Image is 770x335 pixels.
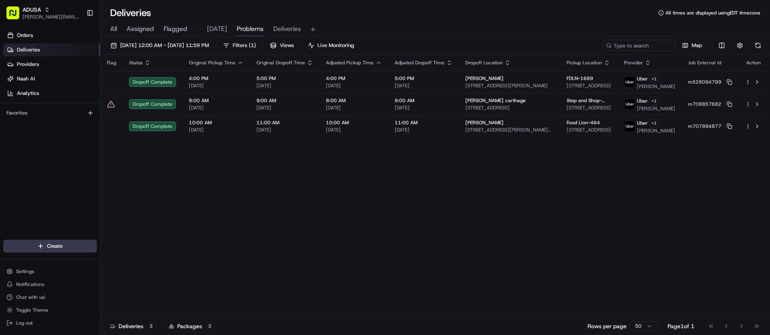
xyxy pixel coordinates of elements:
[256,60,305,66] span: Original Dropoff Time
[637,83,675,90] span: [PERSON_NAME]
[189,105,244,111] span: [DATE]
[189,97,244,104] span: 8:00 AM
[649,74,659,83] button: +1
[3,304,97,316] button: Toggle Theme
[649,119,659,127] button: +1
[692,42,702,49] span: Map
[668,322,694,330] div: Page 1 of 1
[3,43,100,56] a: Deliveries
[169,322,214,330] div: Packages
[567,127,611,133] span: [STREET_ADDRESS]
[678,40,706,51] button: Map
[17,90,39,97] span: Analytics
[110,24,117,34] span: All
[637,98,648,104] span: Uber
[317,42,354,49] span: Live Monitoring
[129,60,143,66] span: Status
[189,119,244,126] span: 10:00 AM
[237,24,264,34] span: Problems
[326,105,382,111] span: [DATE]
[189,60,236,66] span: Original Pickup Time
[110,322,156,330] div: Deliveries
[567,75,593,82] span: FDLN-1689
[567,119,600,126] span: Food Lion-464
[3,72,100,85] a: Nash AI
[219,40,260,51] button: Filters(1)
[688,123,732,129] button: m707894877
[16,281,44,288] span: Notifications
[465,82,554,89] span: [STREET_ADDRESS][PERSON_NAME]
[395,127,453,133] span: [DATE]
[688,101,732,107] button: m708857682
[688,123,721,129] span: m707894877
[16,320,33,326] span: Log out
[567,82,611,89] span: [STREET_ADDRESS]
[688,79,732,85] button: m528094799
[3,3,83,23] button: ADUSA[PERSON_NAME][EMAIL_ADDRESS][PERSON_NAME][DOMAIN_NAME]
[465,97,526,104] span: [PERSON_NAME] carthage
[280,42,294,49] span: Views
[23,6,41,14] button: ADUSA
[107,60,116,66] span: Flag
[233,42,256,49] span: Filters
[249,42,256,49] span: ( 1 )
[273,24,301,34] span: Deliveries
[465,75,504,82] span: [PERSON_NAME]
[625,121,635,132] img: profile_uber_ahold_partner.png
[465,105,554,111] span: [STREET_ADDRESS]
[625,99,635,109] img: profile_uber_ahold_partner.png
[205,323,214,330] div: 3
[326,75,382,82] span: 4:00 PM
[17,46,40,53] span: Deliveries
[147,323,156,330] div: 3
[256,119,313,126] span: 11:00 AM
[189,75,244,82] span: 4:00 PM
[603,40,675,51] input: Type to search
[326,127,382,133] span: [DATE]
[395,105,453,111] span: [DATE]
[745,60,762,66] div: Action
[3,240,97,253] button: Create
[256,105,313,111] span: [DATE]
[688,60,721,66] span: Job External Id
[256,75,313,82] span: 5:00 PM
[127,24,154,34] span: Assigned
[326,60,374,66] span: Adjusted Pickup Time
[110,6,151,19] h1: Deliveries
[3,107,97,119] div: Favorites
[304,40,358,51] button: Live Monitoring
[17,75,35,82] span: Nash AI
[47,243,63,250] span: Create
[649,97,659,105] button: +1
[637,105,675,112] span: [PERSON_NAME]
[3,317,97,329] button: Log out
[752,40,764,51] button: Refresh
[688,101,721,107] span: m708857682
[637,76,648,82] span: Uber
[266,40,297,51] button: Views
[3,58,100,71] a: Providers
[3,29,100,42] a: Orders
[326,97,382,104] span: 8:00 AM
[688,79,721,85] span: m528094799
[3,266,97,277] button: Settings
[465,127,554,133] span: [STREET_ADDRESS][PERSON_NAME][PERSON_NAME]
[395,119,453,126] span: 11:00 AM
[189,127,244,133] span: [DATE]
[164,24,187,34] span: Flagged
[207,24,227,34] span: [DATE]
[120,42,209,49] span: [DATE] 12:00 AM - [DATE] 11:59 PM
[624,60,643,66] span: Provider
[465,60,503,66] span: Dropoff Location
[23,14,80,20] button: [PERSON_NAME][EMAIL_ADDRESS][PERSON_NAME][DOMAIN_NAME]
[17,32,33,39] span: Orders
[567,97,611,104] span: Stop and Shop-823
[256,127,313,133] span: [DATE]
[637,120,648,126] span: Uber
[395,97,453,104] span: 9:00 AM
[395,75,453,82] span: 5:00 PM
[256,97,313,104] span: 9:00 AM
[637,127,675,134] span: [PERSON_NAME]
